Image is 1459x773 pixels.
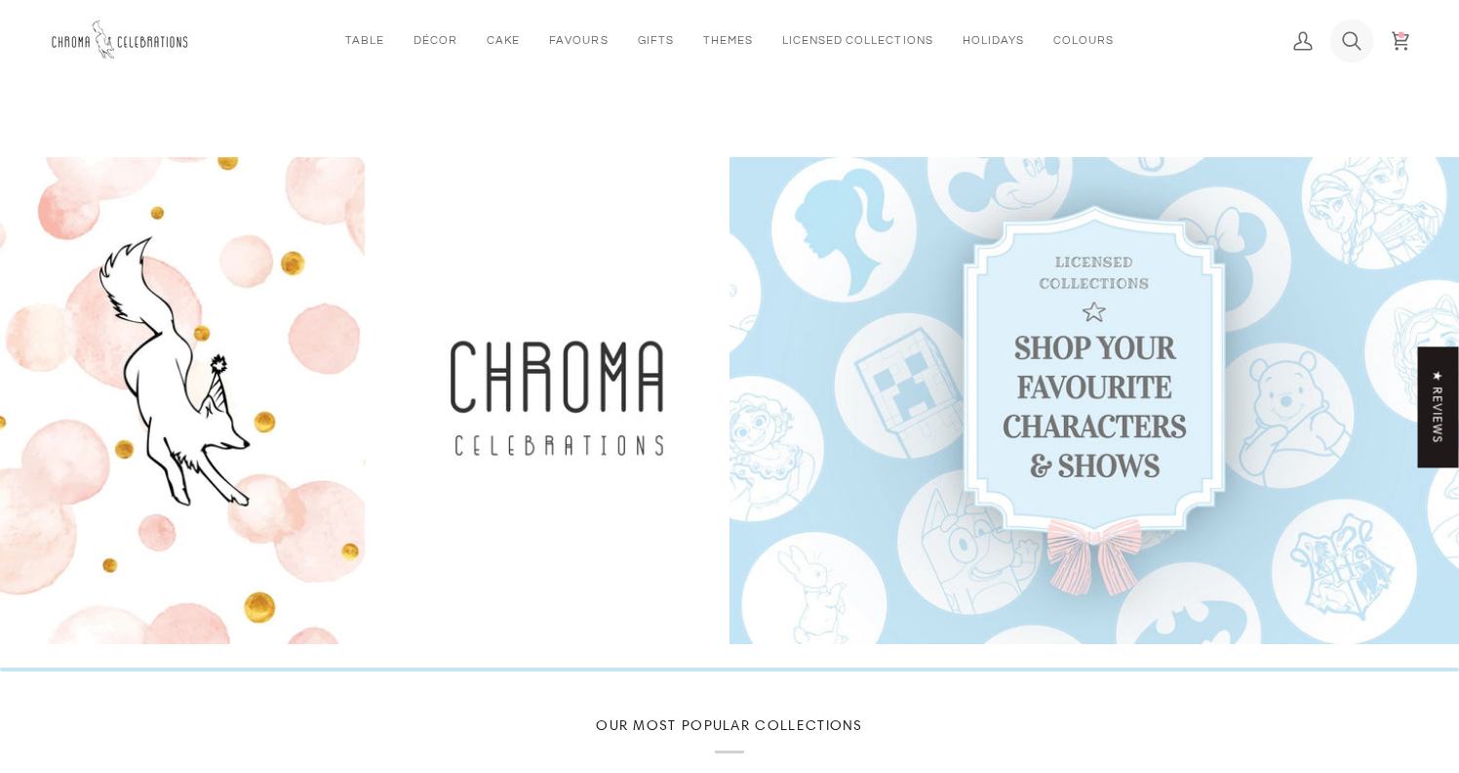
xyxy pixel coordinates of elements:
img: Chroma Celebrations [49,15,195,66]
span: Gifts [638,32,674,49]
div: Click to open Judge.me floating reviews tab [1418,346,1459,468]
span: Holidays [963,32,1024,49]
span: Licensed Collections [782,32,933,49]
span: Favours [549,32,608,49]
span: Themes [703,32,753,49]
span: Décor [414,32,457,49]
span: Colours [1053,32,1114,49]
h2: Our Most Popular Collections [71,716,1388,753]
span: Cake [487,32,520,49]
span: Table [345,32,384,49]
